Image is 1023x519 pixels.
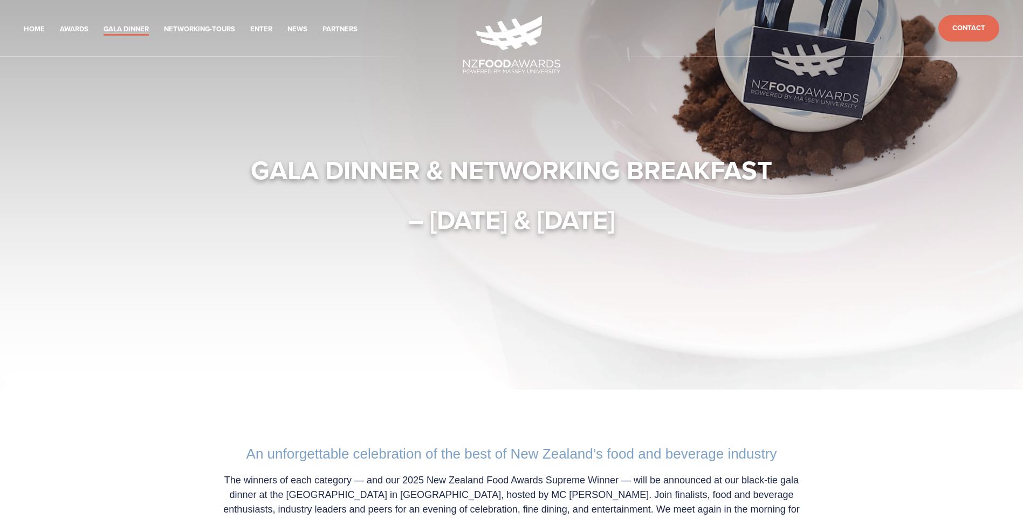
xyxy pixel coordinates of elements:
[212,446,812,462] h2: An unforgettable celebration of the best of New Zealand’s food and beverage industry
[938,15,999,42] a: Contact
[60,23,88,36] a: Awards
[250,23,272,36] a: Enter
[201,203,822,236] h1: – [DATE] & [DATE]
[287,23,307,36] a: News
[322,23,358,36] a: Partners
[164,23,235,36] a: Networking-Tours
[24,23,45,36] a: Home
[104,23,149,36] a: Gala Dinner
[201,154,822,186] h1: Gala Dinner & Networking Breakfast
